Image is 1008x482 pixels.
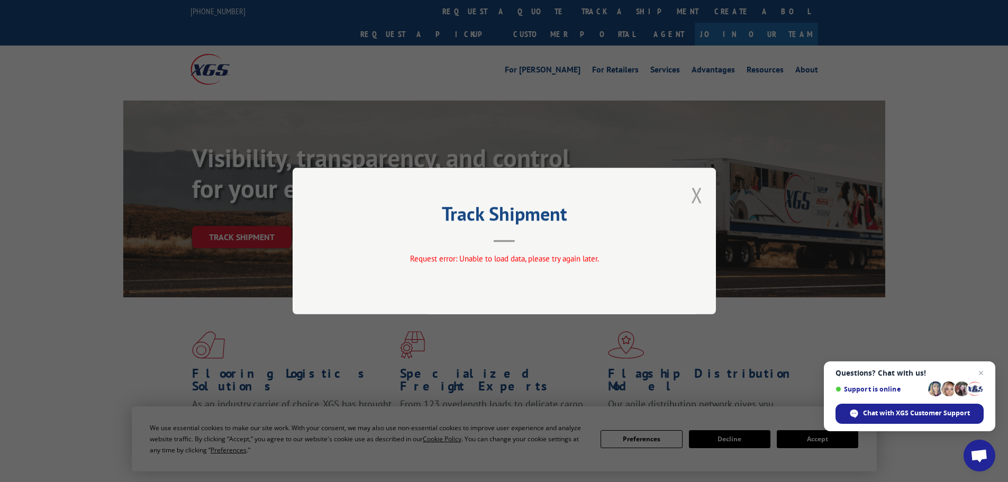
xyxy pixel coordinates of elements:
h2: Track Shipment [346,206,663,226]
button: Close modal [691,181,703,209]
span: Chat with XGS Customer Support [863,408,970,418]
div: Chat with XGS Customer Support [836,404,984,424]
span: Support is online [836,385,924,393]
span: Request error: Unable to load data, please try again later. [410,253,598,263]
div: Open chat [964,440,995,471]
span: Questions? Chat with us! [836,369,984,377]
span: Close chat [975,367,987,379]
